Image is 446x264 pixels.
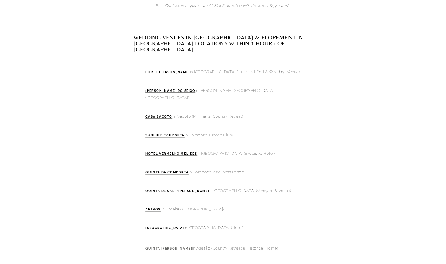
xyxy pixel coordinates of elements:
[145,224,312,231] p: in [GEOGRAPHIC_DATA] (Hotel)
[145,171,189,174] a: Quinta da Comporta
[145,152,197,155] strong: Hotel Vermelho Melides
[145,187,312,194] p: in [GEOGRAPHIC_DATA] (Vineyard & Venue)
[133,34,312,52] h2: Wedding Venues in [GEOGRAPHIC_DATA] & Elopement in [GEOGRAPHIC_DATA] Locations Within 1 hour+ of ...
[145,89,195,93] a: [PERSON_NAME] do Seixo
[145,206,312,213] p: in Ericeira ([GEOGRAPHIC_DATA])
[145,150,312,157] p: in [GEOGRAPHIC_DATA] (Exclusive Hotel)
[145,208,161,211] a: AETHOS
[145,115,172,118] strong: Casa Sacoto
[145,113,312,120] p: in Sacoto (Minimalist Country Retreat)
[145,152,197,156] a: Hotel Vermelho Melides
[145,189,209,193] a: Quinta de Sant’[PERSON_NAME]
[145,134,185,137] a: Sublime Comporta
[156,3,290,8] em: P.s. - Our location guides are ALWAYS updated with the latest & greatest!
[145,169,312,176] p: in Comporta (Wellness Resort)
[145,247,192,250] a: Quinta [PERSON_NAME]
[145,70,190,74] a: Forte [PERSON_NAME]
[145,68,312,76] p: in [GEOGRAPHIC_DATA] (Historical Fort & Wedding Venue)
[145,245,312,252] p: in Azeitão (Country Retreat & Historical Home)
[145,115,172,119] a: Casa Sacoto
[145,89,195,92] strong: [PERSON_NAME] do Seixo
[145,87,312,102] p: in [PERSON_NAME][GEOGRAPHIC_DATA] ([GEOGRAPHIC_DATA])
[145,132,312,139] p: in Comporta (Beach Club)
[145,226,184,230] a: [GEOGRAPHIC_DATA]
